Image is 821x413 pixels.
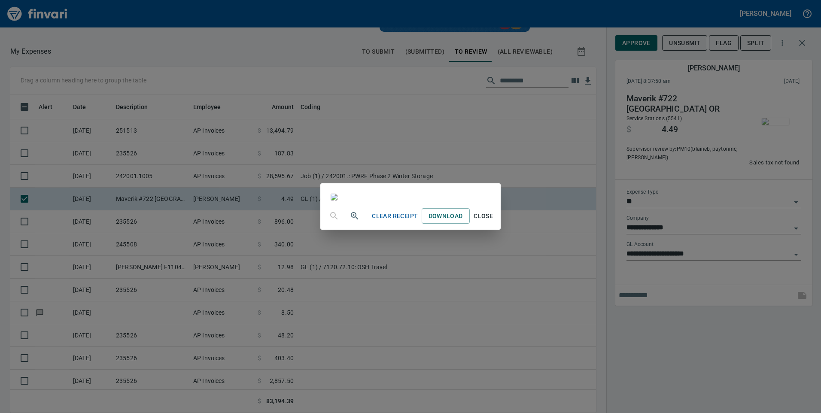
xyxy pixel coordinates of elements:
button: Clear Receipt [368,208,421,224]
span: Close [473,211,494,222]
span: Download [429,211,463,222]
span: Clear Receipt [372,211,418,222]
img: receipts%2Ftapani%2F2025-09-02%2FRkEzNwUp5TSxlB7rkL4tSKg6KxA3__Y15olQGs1j2hTrSvl1ZB.jpg [331,194,338,200]
a: Download [422,208,470,224]
button: Close [470,208,497,224]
